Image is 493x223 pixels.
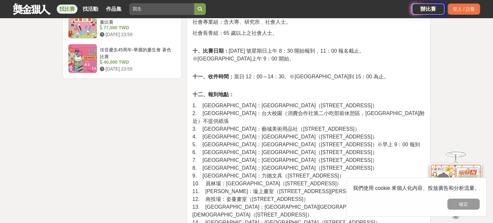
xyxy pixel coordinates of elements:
[430,161,482,204] img: d2146d9a-e6f6-4337-9592-8cefde37ba6b.png
[192,196,308,202] span: 12. 南投場：姿蔓畫室（[STREET_ADDRESS]）
[192,189,378,194] span: 11. [PERSON_NAME]：璇上畫室（[STREET_ADDRESS][PERSON_NAME]）
[192,19,291,25] span: 社會專業組：含大專、研究所、社會人士。
[192,142,420,147] span: 5. [GEOGRAPHIC_DATA]：[GEOGRAPHIC_DATA]（[STREET_ADDRESS]）※早上 9：00 報到
[192,157,377,163] span: 7. [GEOGRAPHIC_DATA]：[GEOGRAPHIC_DATA]（[STREET_ADDRESS]）
[448,4,480,15] div: 登入 / 註冊
[100,12,174,24] div: 「團結行善，共同創造美好未來」繪畫比賽
[100,59,174,66] div: 40,000 TWD
[68,44,176,73] a: 佳音慶生45周年-華麗的慶生會 著色比賽 40,000 TWD [DATE] 23:59
[192,103,377,108] span: 1. [GEOGRAPHIC_DATA]：[GEOGRAPHIC_DATA]（[STREET_ADDRESS]）
[447,199,480,210] button: 確定
[192,56,294,61] span: ※[GEOGRAPHIC_DATA]上午 9：00 開始。
[192,74,389,79] span: 當日 12：00～14：30。※[GEOGRAPHIC_DATA]到 15：00 為止。
[192,92,234,97] strong: 十二、報到地點：
[68,9,176,39] a: 「團結行善，共同創造美好未來」繪畫比賽 77,000 TWD [DATE] 23:59
[192,30,277,36] span: 社會長青組：65 歲以上之社會人士。
[57,5,77,14] a: 找比賽
[192,181,342,186] span: 10. 員林場：[GEOGRAPHIC_DATA]（[STREET_ADDRESS]）
[353,185,480,191] span: 我們使用 cookie 來個人化內容、投放廣告和分析流量。
[192,48,364,54] span: [DATE] 號星期日上午 8：30 開始報到，11：00 報名截止。
[192,150,377,155] span: 6. [GEOGRAPHIC_DATA]：[GEOGRAPHIC_DATA]（[STREET_ADDRESS]）
[100,46,174,59] div: 佳音慶生45周年-華麗的慶生會 著色比賽
[100,24,174,31] div: 77,000 TWD
[129,3,194,15] input: 2025「洗手新日常：全民 ALL IN」洗手歌全台徵選
[192,126,359,132] span: 3. [GEOGRAPHIC_DATA]：藝城美術用品社（[STREET_ADDRESS]）
[192,173,344,178] span: 9. [GEOGRAPHIC_DATA]：力德文具（[STREET_ADDRESS]）
[100,66,174,72] div: [DATE] 23:59
[192,48,229,54] strong: 十、比賽日期：
[192,134,377,139] span: 4. [GEOGRAPHIC_DATA]：[GEOGRAPHIC_DATA]（[STREET_ADDRESS]）
[100,31,174,38] div: [DATE] 23:59
[192,111,424,124] span: 2. [GEOGRAPHIC_DATA]：台大校園（消費合作社第二小吃部前休憩區，[GEOGRAPHIC_DATA]附近）不提供紙張
[412,4,444,15] a: 辦比賽
[103,5,124,14] a: 作品集
[192,165,377,171] span: 8. [GEOGRAPHIC_DATA]：[GEOGRAPHIC_DATA]（[STREET_ADDRESS]）
[192,204,378,217] span: 13. [GEOGRAPHIC_DATA]：[GEOGRAPHIC_DATA][GEOGRAPHIC_DATA]－[DEMOGRAPHIC_DATA]（[STREET_ADDRESS]）
[80,5,101,14] a: 找活動
[192,74,234,79] strong: 十一、收件時間：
